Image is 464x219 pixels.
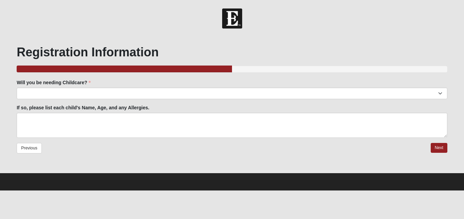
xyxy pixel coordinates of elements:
a: Previous [17,143,42,153]
img: Church of Eleven22 Logo [222,8,242,29]
h1: Registration Information [17,45,447,59]
label: Will you be needing Childcare? [17,79,91,86]
a: Next [431,143,447,153]
label: If so, please list each child's Name, Age, and any Allergies. [17,104,149,111]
